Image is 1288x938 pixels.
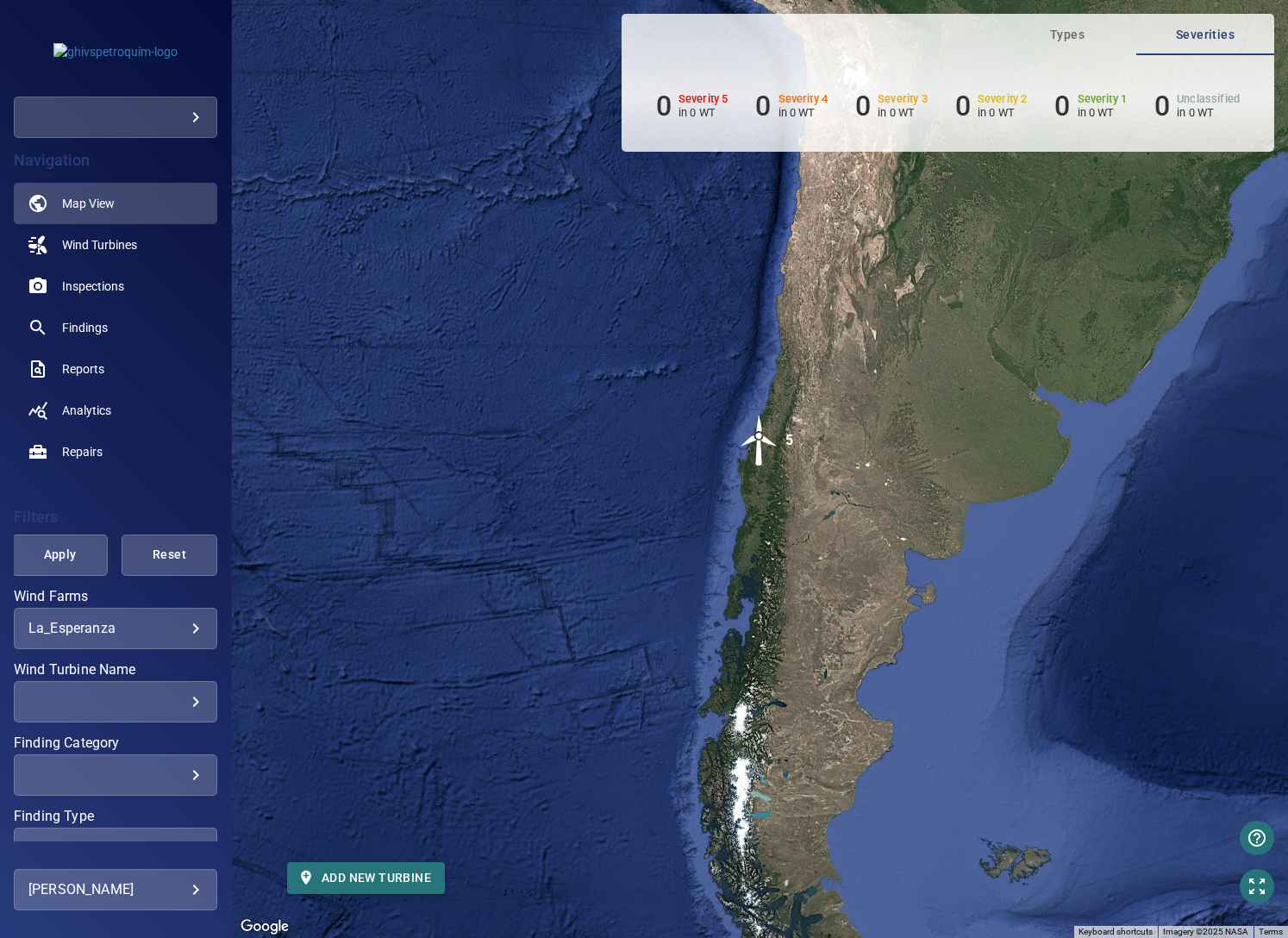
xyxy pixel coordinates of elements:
a: Open this area in Google Maps (opens a new window) [236,916,293,938]
img: windFarmIcon.svg [734,415,785,466]
a: reports noActive [14,348,217,390]
p: in 0 WT [1177,106,1240,119]
h6: 0 [1054,90,1070,122]
li: Severity 1 [1054,90,1127,122]
span: Add new turbine [301,867,431,889]
p: in 0 WT [978,106,1028,119]
a: windturbines noActive [14,224,217,266]
div: [PERSON_NAME] [28,876,203,904]
span: Repairs [62,443,103,460]
div: Wind Turbine Name [14,681,217,722]
h6: 0 [955,90,971,122]
label: Wind Turbine Name [14,663,217,677]
h6: Unclassified [1177,93,1240,105]
h6: Severity 4 [778,93,828,105]
h6: 0 [656,90,672,122]
span: Apply [34,544,86,566]
span: Reset [143,544,196,566]
a: analytics noActive [14,390,217,431]
span: Analytics [62,402,111,419]
img: ghivspetroquim-logo [53,43,178,60]
div: Finding Category [14,754,217,796]
span: Inspections [62,278,124,295]
div: Wind Farms [14,608,217,649]
p: in 0 WT [778,106,828,119]
gmp-advanced-marker: 5 [734,415,785,469]
div: La_Esperanza [28,620,203,636]
p: in 0 WT [878,106,928,119]
span: Wind Turbines [62,236,137,253]
span: Reports [62,360,104,378]
h6: 0 [755,90,771,122]
button: Apply [12,535,108,576]
img: Google [236,916,293,938]
p: in 0 WT [678,106,728,119]
h6: Severity 2 [978,93,1028,105]
li: Severity 5 [656,90,728,122]
span: Map View [62,195,115,212]
span: Types [1009,24,1126,46]
div: 5 [785,415,793,466]
span: Severities [1147,24,1264,46]
button: Add new turbine [287,862,445,894]
button: Reset [122,535,217,576]
label: Finding Category [14,736,217,750]
h6: 0 [1154,90,1170,122]
h6: Severity 1 [1078,93,1128,105]
a: inspections noActive [14,266,217,307]
p: in 0 WT [1078,106,1128,119]
a: map active [14,183,217,224]
h6: Severity 5 [678,93,728,105]
label: Finding Type [14,810,217,823]
button: Keyboard shortcuts [1079,926,1153,938]
h4: Filters [14,509,217,526]
a: repairs noActive [14,431,217,472]
div: ghivspetroquim [14,97,217,138]
div: Finding Type [14,828,217,869]
a: Terms (opens in new tab) [1259,927,1283,936]
h6: 0 [855,90,871,122]
a: findings noActive [14,307,217,348]
li: Severity 3 [855,90,928,122]
span: Imagery ©2025 NASA [1163,927,1248,936]
li: Severity 2 [955,90,1028,122]
h4: Navigation [14,152,217,169]
li: Severity Unclassified [1154,90,1240,122]
li: Severity 4 [755,90,828,122]
span: Findings [62,319,108,336]
h6: Severity 3 [878,93,928,105]
label: Wind Farms [14,590,217,603]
